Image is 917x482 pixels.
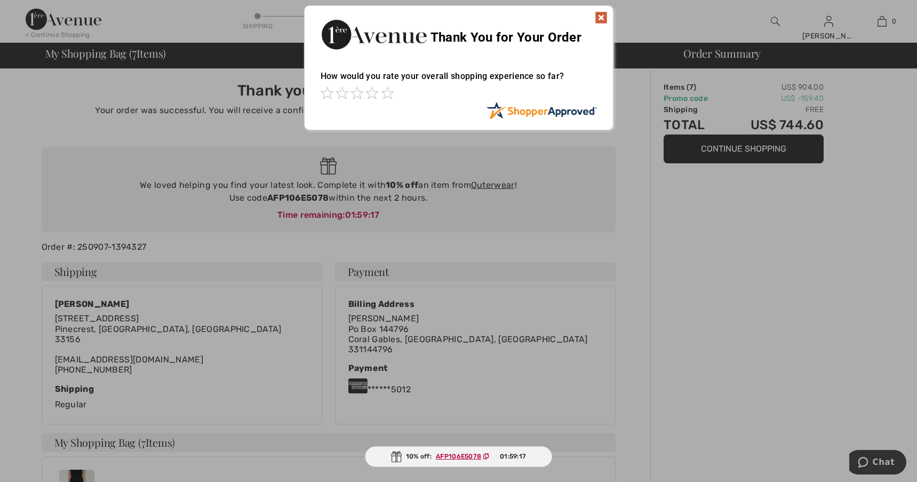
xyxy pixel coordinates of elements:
span: Thank You for Your Order [430,30,581,45]
div: How would you rate your overall shopping experience so far? [321,60,597,101]
div: 10% off: [365,446,553,467]
ins: AFP106E5078 [436,453,481,460]
span: 01:59:17 [500,452,526,461]
img: Gift.svg [391,451,402,462]
img: x [595,11,608,24]
img: Thank You for Your Order [321,17,427,52]
span: Chat [23,7,45,17]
